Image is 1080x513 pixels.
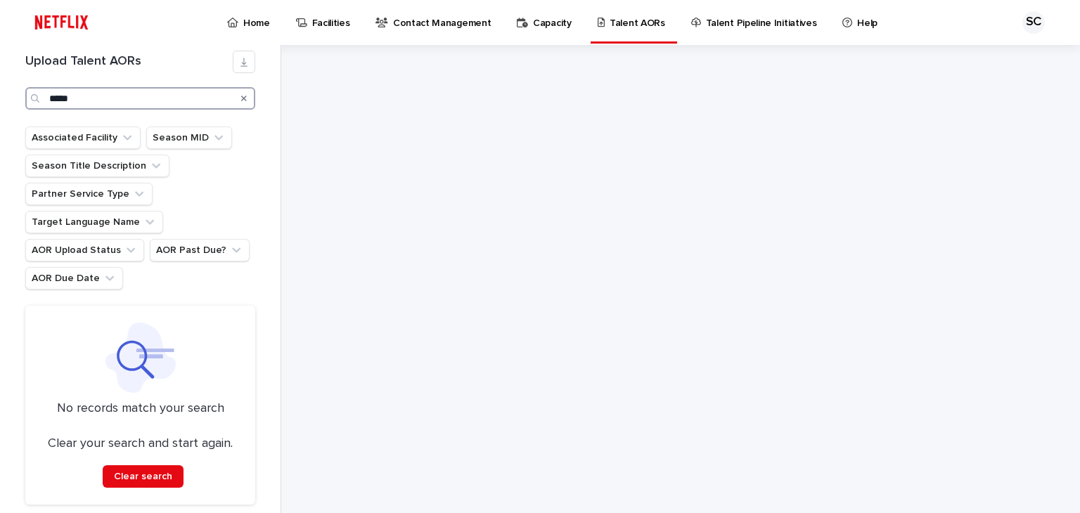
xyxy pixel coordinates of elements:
button: Associated Facility [25,126,141,149]
button: Target Language Name [25,211,163,233]
p: No records match your search [42,401,238,417]
img: ifQbXi3ZQGMSEF7WDB7W [28,8,95,37]
p: Clear your search and start again. [48,436,233,452]
div: SC [1022,11,1045,34]
button: Partner Service Type [25,183,153,205]
button: Season MID [146,126,232,149]
h1: Upload Talent AORs [25,54,233,70]
button: Season Title Description [25,155,169,177]
button: Clear search [103,465,184,488]
button: AOR Upload Status [25,239,144,261]
button: AOR Due Date [25,267,123,290]
span: Clear search [114,472,172,481]
input: Search [25,87,255,110]
button: AOR Past Due? [150,239,250,261]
